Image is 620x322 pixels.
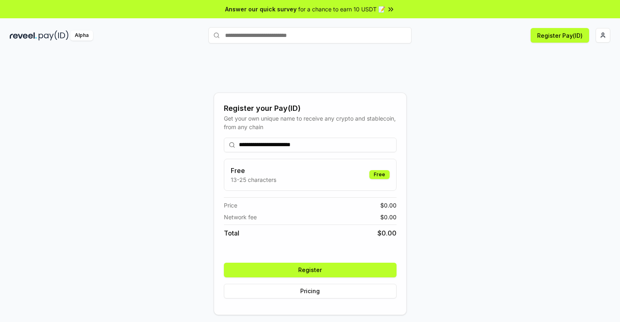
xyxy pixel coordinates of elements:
[231,166,276,175] h3: Free
[225,5,297,13] span: Answer our quick survey
[224,201,237,210] span: Price
[224,213,257,221] span: Network fee
[377,228,397,238] span: $ 0.00
[531,28,589,43] button: Register Pay(ID)
[298,5,385,13] span: for a chance to earn 10 USDT 📝
[369,170,390,179] div: Free
[224,103,397,114] div: Register your Pay(ID)
[224,114,397,131] div: Get your own unique name to receive any crypto and stablecoin, from any chain
[224,263,397,277] button: Register
[70,30,93,41] div: Alpha
[39,30,69,41] img: pay_id
[224,228,239,238] span: Total
[380,213,397,221] span: $ 0.00
[380,201,397,210] span: $ 0.00
[10,30,37,41] img: reveel_dark
[231,175,276,184] p: 13-25 characters
[224,284,397,298] button: Pricing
